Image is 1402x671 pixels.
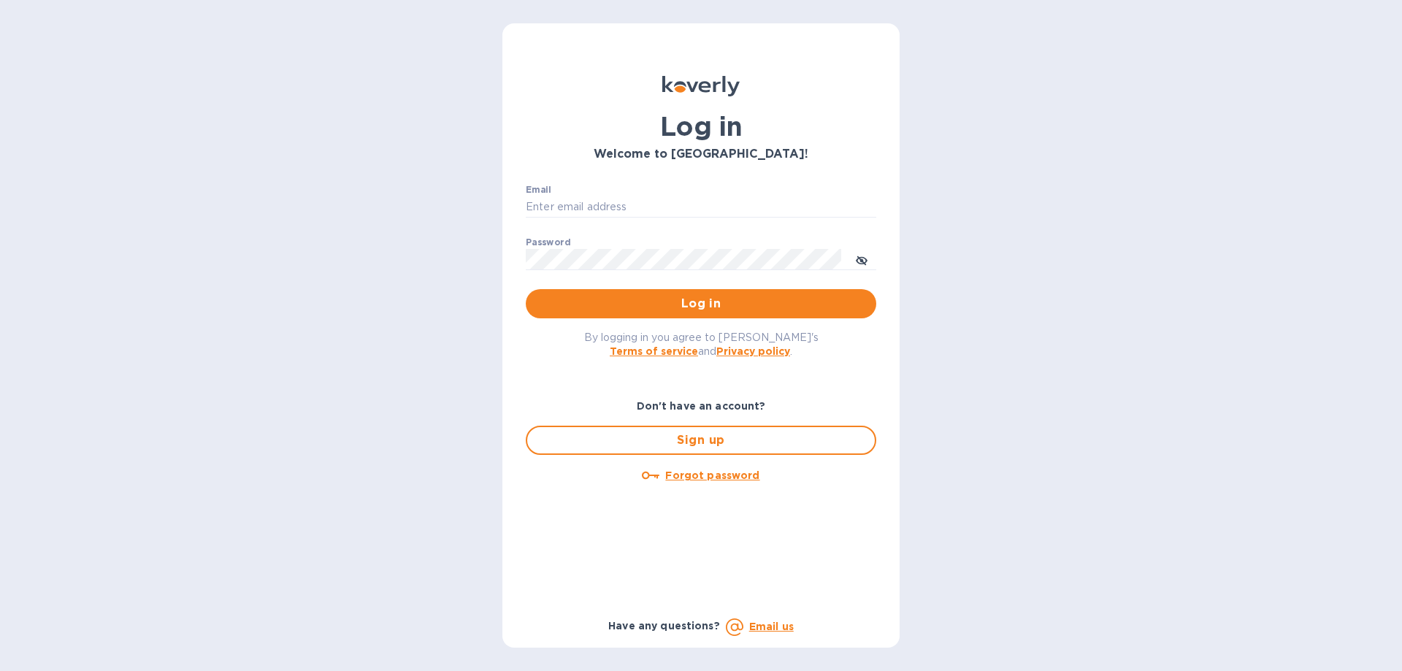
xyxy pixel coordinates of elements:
[716,345,790,357] a: Privacy policy
[637,400,766,412] b: Don't have an account?
[847,245,876,274] button: toggle password visibility
[526,111,876,142] h1: Log in
[526,426,876,455] button: Sign up
[610,345,698,357] a: Terms of service
[526,238,570,247] label: Password
[584,331,819,357] span: By logging in you agree to [PERSON_NAME]'s and .
[537,295,865,313] span: Log in
[539,432,863,449] span: Sign up
[526,147,876,161] h3: Welcome to [GEOGRAPHIC_DATA]!
[526,196,876,218] input: Enter email address
[526,185,551,194] label: Email
[665,469,759,481] u: Forgot password
[662,76,740,96] img: Koverly
[526,289,876,318] button: Log in
[608,620,720,632] b: Have any questions?
[749,621,794,632] a: Email us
